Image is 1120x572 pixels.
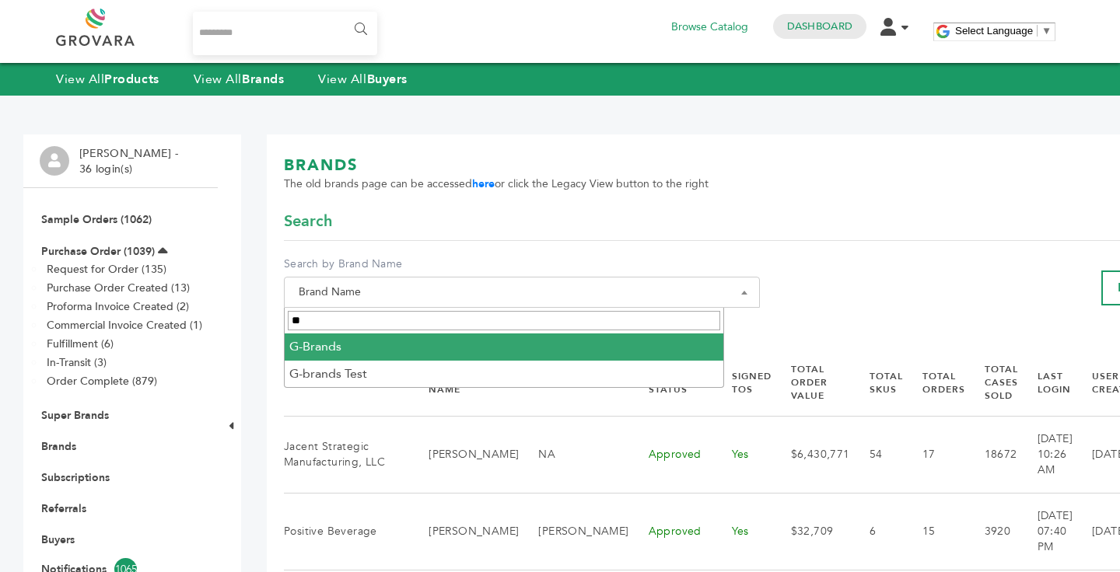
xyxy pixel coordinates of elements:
[409,416,519,493] td: [PERSON_NAME]
[629,493,712,570] td: Approved
[41,439,76,454] a: Brands
[629,416,712,493] td: Approved
[955,25,1033,37] span: Select Language
[56,71,159,88] a: View AllProducts
[47,337,114,351] a: Fulfillment (6)
[1041,25,1052,37] span: ▼
[671,19,748,36] a: Browse Catalog
[850,350,903,416] th: Total SKUs
[284,277,760,308] span: Brand Name
[903,416,965,493] td: 17
[79,146,182,176] li: [PERSON_NAME] - 36 login(s)
[772,416,850,493] td: $6,430,771
[1018,350,1073,416] th: Last Login
[903,350,965,416] th: Total Orders
[47,318,202,333] a: Commercial Invoice Created (1)
[965,350,1018,416] th: Total Cases Sold
[47,281,190,295] a: Purchase Order Created (13)
[285,333,723,360] li: G-Brands
[1037,25,1038,37] span: ​
[47,355,107,370] a: In-Transit (3)
[712,350,772,416] th: Signed TOS
[284,256,760,272] label: Search by Brand Name
[519,493,628,570] td: [PERSON_NAME]
[41,532,75,547] a: Buyers
[242,71,284,88] strong: Brands
[772,350,850,416] th: Total Order Value
[284,211,332,232] span: Search
[519,416,628,493] td: NA
[284,176,709,192] span: The old brands page can be accessed or click the Legacy View button to the right
[193,12,377,55] input: Search...
[1018,493,1073,570] td: [DATE] 07:40 PM
[47,299,189,314] a: Proforma Invoice Created (2)
[787,19,852,33] a: Dashboard
[903,493,965,570] td: 15
[772,493,850,570] td: $32,709
[284,155,709,176] h1: BRANDS
[1018,416,1073,493] td: [DATE] 10:26 AM
[284,493,409,570] td: Positive Beverage
[409,493,519,570] td: [PERSON_NAME]
[850,493,903,570] td: 6
[712,493,772,570] td: Yes
[472,176,495,191] a: here
[104,71,159,88] strong: Products
[955,25,1052,37] a: Select Language​
[712,416,772,493] td: Yes
[41,470,110,485] a: Subscriptions
[318,71,408,88] a: View AllBuyers
[41,408,109,423] a: Super Brands
[850,416,903,493] td: 54
[40,146,69,176] img: profile.png
[41,244,155,259] a: Purchase Order (1039)
[47,374,157,389] a: Order Complete (879)
[965,416,1018,493] td: 18672
[367,71,408,88] strong: Buyers
[41,212,152,227] a: Sample Orders (1062)
[285,361,723,387] li: G-brands Test
[965,493,1018,570] td: 3920
[41,501,86,516] a: Referrals
[288,311,720,330] input: Search
[194,71,285,88] a: View AllBrands
[47,262,166,277] a: Request for Order (135)
[284,416,409,493] td: Jacent Strategic Manufacturing, LLC
[292,281,751,303] span: Brand Name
